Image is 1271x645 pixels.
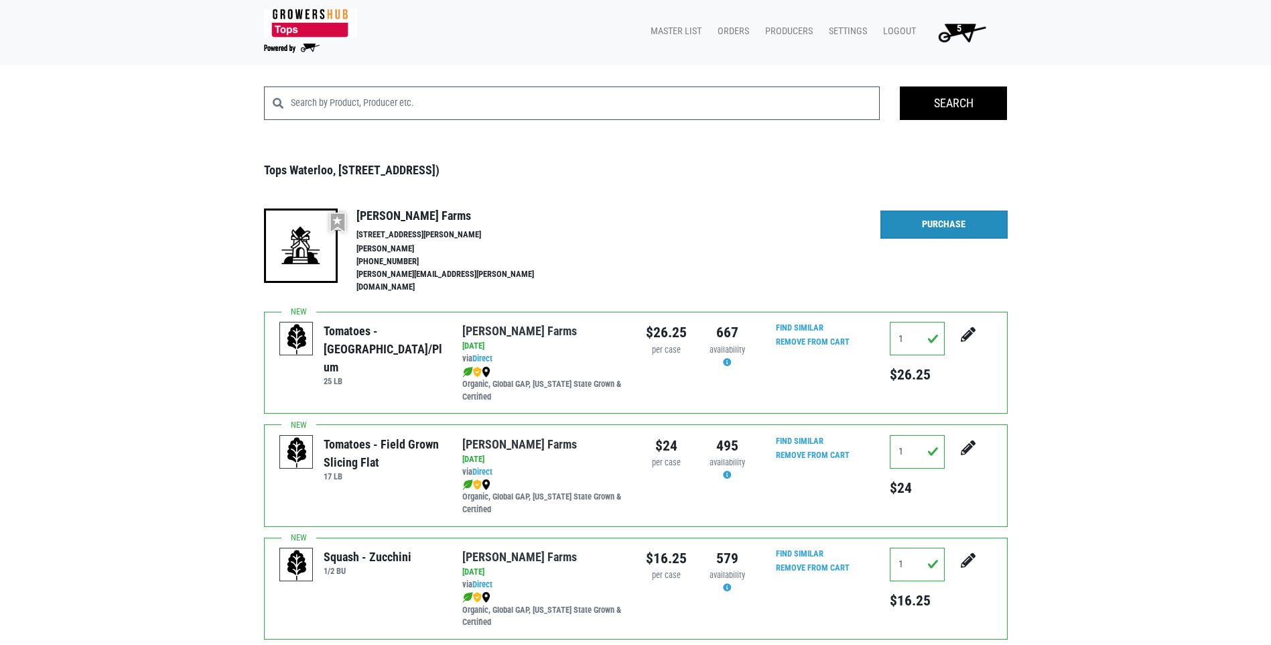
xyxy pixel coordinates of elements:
[890,435,945,469] input: Qty
[462,579,625,591] div: via
[776,548,823,559] a: Find Similar
[710,457,745,467] span: availability
[646,569,687,582] div: per case
[324,548,411,566] div: Squash - Zucchini
[462,324,577,338] a: [PERSON_NAME] Farms
[768,335,858,350] input: Remove From Cart
[890,322,945,355] input: Qty
[264,44,320,53] img: Powered by Big Wheelbarrow
[462,437,577,451] a: [PERSON_NAME] Farms
[482,367,490,377] img: map_marker-0e94453035b3232a4d21701695807de9.png
[776,436,823,446] a: Find Similar
[957,23,961,34] span: 5
[462,550,577,564] a: [PERSON_NAME] Farms
[280,436,314,469] img: placeholder-variety-43d6402dacf2d531de610a020419775a.svg
[707,322,748,343] div: 667
[473,592,482,603] img: safety-e55c860ca8c00a9c171001a62a92dabd.png
[640,19,707,44] a: Master List
[707,19,754,44] a: Orders
[291,86,880,120] input: Search by Product, Producer etc.
[472,353,492,363] a: Direct
[324,322,442,376] div: Tomatoes - [GEOGRAPHIC_DATA]/Plum
[324,435,442,471] div: Tomatoes - Field Grown Slicing Flat
[462,566,625,579] div: [DATE]
[472,467,492,477] a: Direct
[890,479,945,497] h5: $24
[776,322,823,333] a: Find Similar
[646,344,687,357] div: per case
[324,471,442,481] h6: 17 LB
[473,479,482,490] img: safety-e55c860ca8c00a9c171001a62a92dabd.png
[280,322,314,356] img: placeholder-variety-43d6402dacf2d531de610a020419775a.svg
[462,365,625,404] div: Organic, Global GAP, [US_STATE] State Grown & Certified
[356,209,563,223] h4: [PERSON_NAME] Farms
[462,353,625,365] div: via
[264,209,338,282] img: 19-7441ae2ccb79c876ff41c34f3bd0da69.png
[280,548,314,582] img: placeholder-variety-43d6402dacf2d531de610a020419775a.svg
[324,376,442,386] h6: 25 LB
[710,345,745,355] span: availability
[462,478,625,516] div: Organic, Global GAP, [US_STATE] State Grown & Certified
[264,163,1008,178] h3: Tops Waterloo, [STREET_ADDRESS])
[900,86,1007,120] input: Search
[921,19,997,46] a: 5
[707,548,748,569] div: 579
[482,592,490,603] img: map_marker-0e94453035b3232a4d21701695807de9.png
[890,592,945,609] h5: $16.25
[356,255,563,268] li: [PHONE_NUMBER]
[646,435,687,457] div: $24
[890,548,945,581] input: Qty
[646,457,687,469] div: per case
[356,229,563,241] li: [STREET_ADDRESS][PERSON_NAME]
[482,479,490,490] img: map_marker-0e94453035b3232a4d21701695807de9.png
[872,19,921,44] a: Logout
[462,592,473,603] img: leaf-e5c59151409436ccce96b2ca1b28e03c.png
[462,340,625,353] div: [DATE]
[462,591,625,630] div: Organic, Global GAP, [US_STATE] State Grown & Certified
[646,548,687,569] div: $16.25
[880,211,1008,239] a: Purchase
[356,243,563,255] li: [PERSON_NAME]
[462,367,473,377] img: leaf-e5c59151409436ccce96b2ca1b28e03c.png
[818,19,872,44] a: Settings
[646,322,687,343] div: $26.25
[932,19,992,46] img: Cart
[890,366,945,384] h5: $26.25
[462,453,625,466] div: [DATE]
[707,435,748,457] div: 495
[754,19,818,44] a: Producers
[768,448,858,463] input: Remove From Cart
[462,466,625,479] div: via
[768,561,858,576] input: Remove From Cart
[472,579,492,589] a: Direct
[356,268,563,294] li: [PERSON_NAME][EMAIL_ADDRESS][PERSON_NAME][DOMAIN_NAME]
[710,570,745,580] span: availability
[462,479,473,490] img: leaf-e5c59151409436ccce96b2ca1b28e03c.png
[324,566,411,576] h6: 1/2 BU
[473,367,482,377] img: safety-e55c860ca8c00a9c171001a62a92dabd.png
[264,9,357,38] img: 279edf242af8f9d49a69d9d2afa010fb.png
